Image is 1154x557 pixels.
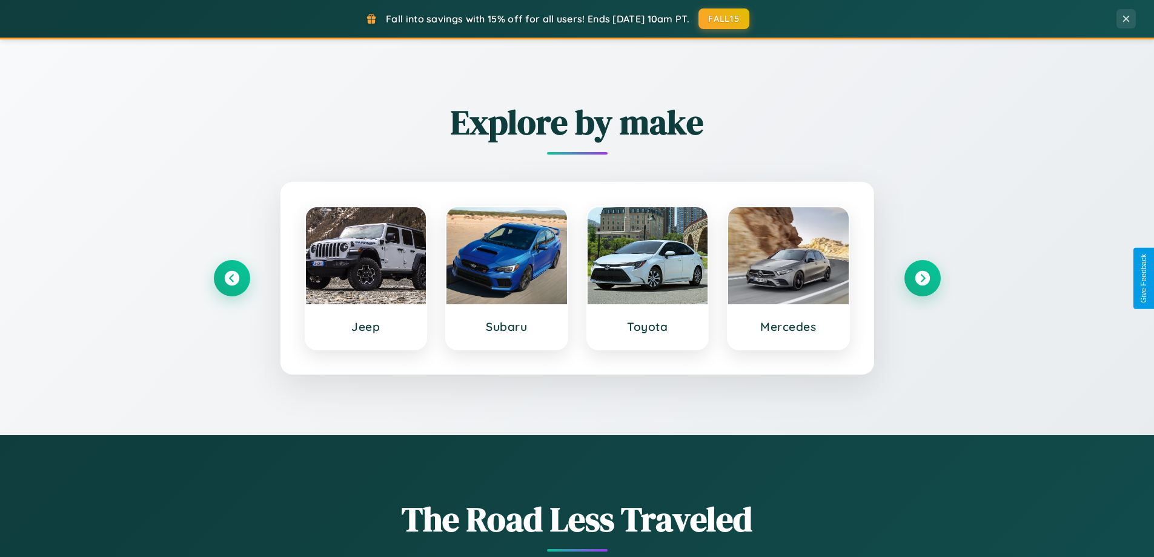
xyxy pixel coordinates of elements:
h3: Subaru [459,319,555,334]
h3: Toyota [600,319,696,334]
h2: Explore by make [214,99,941,145]
div: Give Feedback [1139,254,1148,303]
h3: Jeep [318,319,414,334]
button: FALL15 [698,8,749,29]
span: Fall into savings with 15% off for all users! Ends [DATE] 10am PT. [386,13,689,25]
h1: The Road Less Traveled [214,496,941,542]
h3: Mercedes [740,319,837,334]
